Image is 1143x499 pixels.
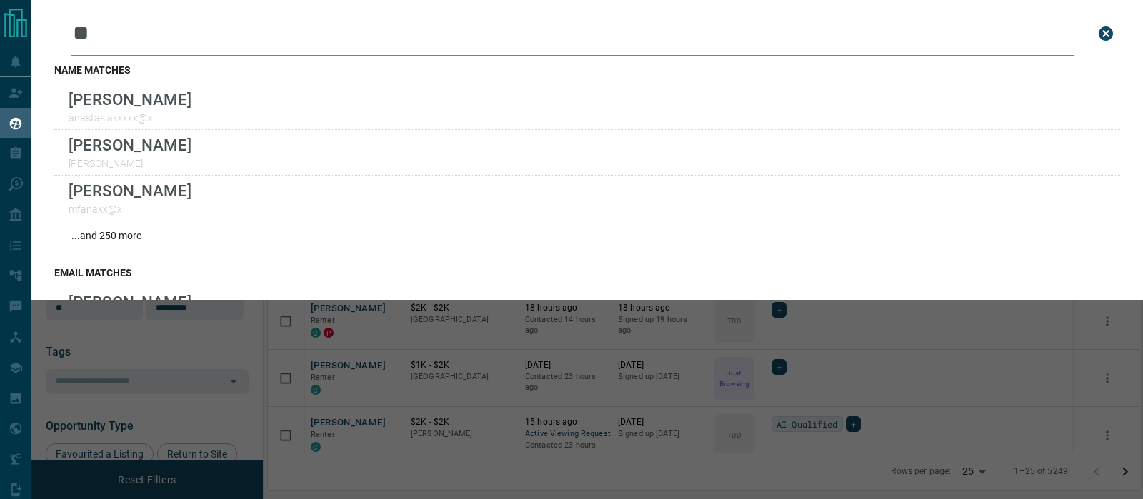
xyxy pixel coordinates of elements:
[54,221,1120,250] div: ...and 250 more
[54,64,1120,76] h3: name matches
[1092,19,1120,48] button: close search bar
[69,112,191,124] p: anastasiakxxxx@x
[69,136,191,154] p: [PERSON_NAME]
[54,267,1120,278] h3: email matches
[69,158,191,169] p: [PERSON_NAME]
[69,203,191,215] p: mfanaxx@x
[69,181,191,200] p: [PERSON_NAME]
[69,90,191,109] p: [PERSON_NAME]
[69,293,191,311] p: [PERSON_NAME]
